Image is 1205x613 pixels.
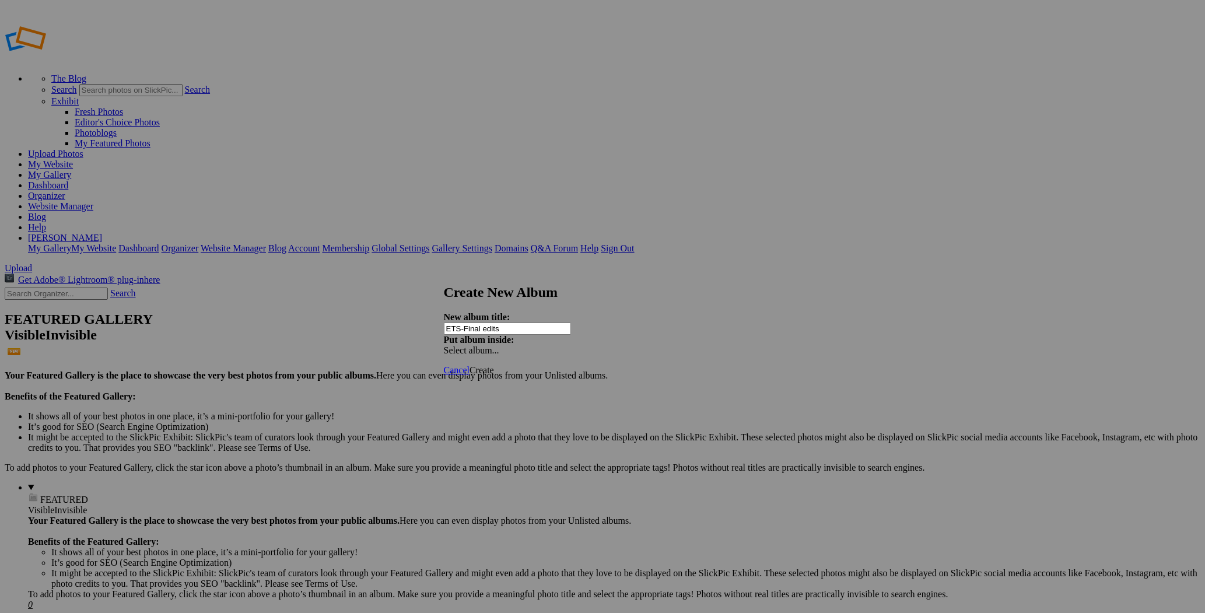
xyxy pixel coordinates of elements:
[444,365,470,375] a: Cancel
[444,345,499,355] span: Select album...
[444,312,510,322] strong: New album title:
[444,285,753,300] h2: Create New Album
[444,335,514,345] strong: Put album inside:
[470,365,494,375] span: Create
